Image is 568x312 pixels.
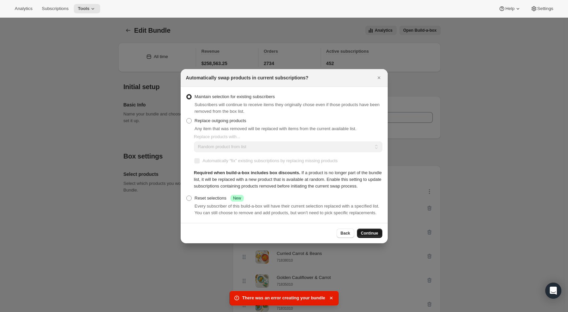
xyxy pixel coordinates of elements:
button: Back [337,229,354,238]
span: Any item that was removed will be replaced with items from the current available list. [195,126,357,131]
div: Reset selections [195,195,244,202]
span: New [233,196,241,201]
span: Automatically “fix” existing subscriptions by replacing missing products [203,158,338,163]
button: Tools [74,4,100,13]
span: Maintain selection for existing subscribers [195,94,275,99]
span: There was an error creating your bundle [242,295,325,301]
button: Subscriptions [38,4,72,13]
span: Settings [537,6,553,11]
span: Back [341,231,350,236]
span: Every subscriber of this build-a-box will have their current selection replaced with a specified ... [195,204,379,215]
button: Continue [357,229,382,238]
button: Help [495,4,525,13]
span: Subscriptions [42,6,68,11]
span: Subscribers will continue to receive items they originally chose even if those products have been... [195,102,380,114]
span: Help [505,6,514,11]
span: Replace outgoing products [195,118,246,123]
span: Required when build-a-box includes box discounts. [194,170,301,175]
h2: Automatically swap products in current subscriptions? [186,74,309,81]
span: Analytics [15,6,32,11]
button: Analytics [11,4,36,13]
button: Close [374,73,384,82]
span: Tools [78,6,89,11]
button: Settings [527,4,557,13]
span: Replace products with... [194,134,240,139]
div: Open Intercom Messenger [545,283,561,299]
span: Continue [361,231,378,236]
div: If a product is no longer part of the bundle list, it will be replaced with a new product that is... [194,170,382,190]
